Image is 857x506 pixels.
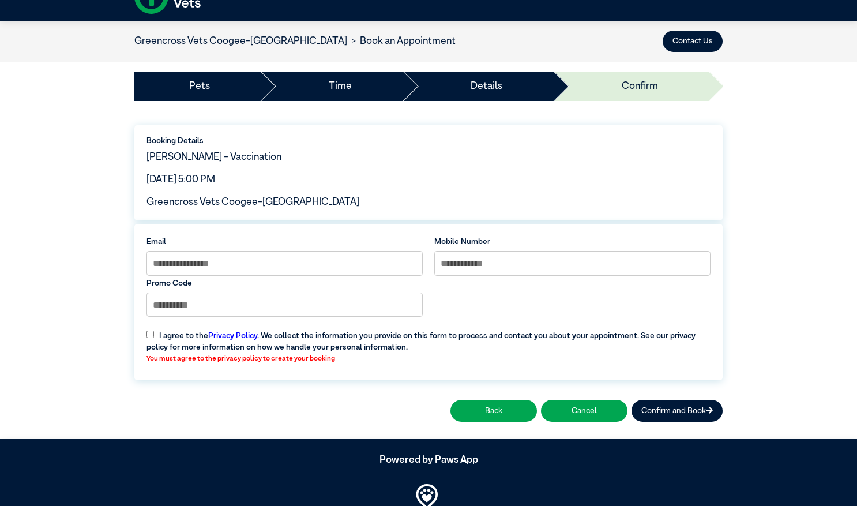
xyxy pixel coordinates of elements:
[632,400,723,421] button: Confirm and Book
[189,79,210,94] a: Pets
[434,236,711,248] label: Mobile Number
[541,400,627,421] button: Cancel
[347,34,456,49] li: Book an Appointment
[146,354,711,364] label: You must agree to the privacy policy to create your booking
[208,332,257,340] a: Privacy Policy
[146,152,281,162] span: [PERSON_NAME] - Vaccination
[450,400,537,421] button: Back
[134,36,347,46] a: Greencross Vets Coogee-[GEOGRAPHIC_DATA]
[146,175,215,185] span: [DATE] 5:00 PM
[146,331,154,338] input: I agree to thePrivacy Policy. We collect the information you provide on this form to process and ...
[663,31,723,52] button: Contact Us
[471,79,502,94] a: Details
[146,197,359,207] span: Greencross Vets Coogee-[GEOGRAPHIC_DATA]
[146,135,711,147] label: Booking Details
[134,455,723,466] h5: Powered by Paws App
[134,34,456,49] nav: breadcrumb
[141,322,716,367] label: I agree to the . We collect the information you provide on this form to process and contact you a...
[329,79,352,94] a: Time
[146,278,423,289] label: Promo Code
[146,236,423,248] label: Email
